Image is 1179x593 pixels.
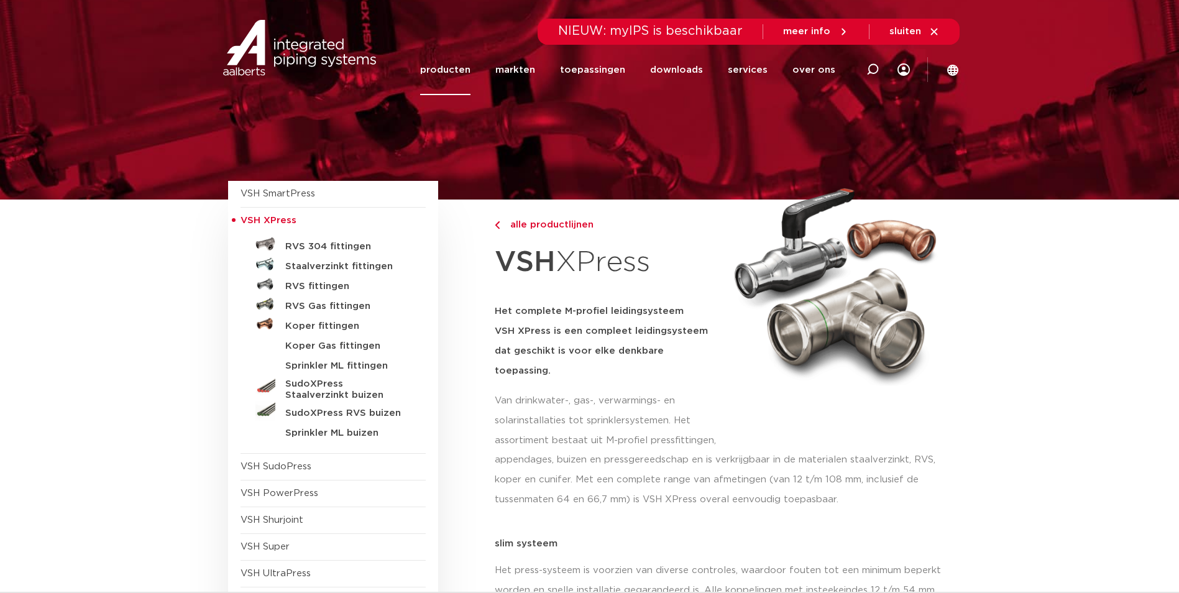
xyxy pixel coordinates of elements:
[495,301,720,381] h5: Het complete M-profiel leidingsysteem VSH XPress is een compleet leidingsysteem dat geschikt is v...
[285,428,408,439] h5: Sprinkler ML buizen
[241,462,311,471] a: VSH SudoPress
[495,239,720,287] h1: XPress
[285,241,408,252] h5: RVS 304 fittingen
[495,450,952,510] p: appendages, buizen en pressgereedschap en is verkrijgbaar in de materialen staalverzinkt, RVS, ko...
[241,489,318,498] a: VSH PowerPress
[241,189,315,198] a: VSH SmartPress
[792,45,835,95] a: over ons
[241,294,426,314] a: RVS Gas fittingen
[495,218,720,232] a: alle productlijnen
[495,221,500,229] img: chevron-right.svg
[420,45,835,95] nav: Menu
[241,254,426,274] a: Staalverzinkt fittingen
[783,26,849,37] a: meer info
[241,314,426,334] a: Koper fittingen
[285,281,408,292] h5: RVS fittingen
[560,45,625,95] a: toepassingen
[241,334,426,354] a: Koper Gas fittingen
[241,216,296,225] span: VSH XPress
[285,361,408,372] h5: Sprinkler ML fittingen
[241,569,311,578] a: VSH UltraPress
[889,26,940,37] a: sluiten
[503,220,594,229] span: alle productlijnen
[495,248,556,277] strong: VSH
[285,379,408,401] h5: SudoXPress Staalverzinkt buizen
[241,274,426,294] a: RVS fittingen
[241,542,290,551] a: VSH Super
[783,27,830,36] span: meer info
[285,341,408,352] h5: Koper Gas fittingen
[285,261,408,272] h5: Staalverzinkt fittingen
[495,391,720,451] p: Van drinkwater-, gas-, verwarmings- en solarinstallaties tot sprinklersystemen. Het assortiment b...
[495,45,535,95] a: markten
[495,539,952,548] p: slim systeem
[728,45,768,95] a: services
[285,321,408,332] h5: Koper fittingen
[420,45,470,95] a: producten
[241,401,426,421] a: SudoXPress RVS buizen
[650,45,703,95] a: downloads
[285,301,408,312] h5: RVS Gas fittingen
[285,408,408,419] h5: SudoXPress RVS buizen
[897,45,910,95] div: my IPS
[558,25,743,37] span: NIEUW: myIPS is beschikbaar
[241,421,426,441] a: Sprinkler ML buizen
[241,354,426,374] a: Sprinkler ML fittingen
[241,515,303,525] a: VSH Shurjoint
[241,374,426,401] a: SudoXPress Staalverzinkt buizen
[241,234,426,254] a: RVS 304 fittingen
[889,27,921,36] span: sluiten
